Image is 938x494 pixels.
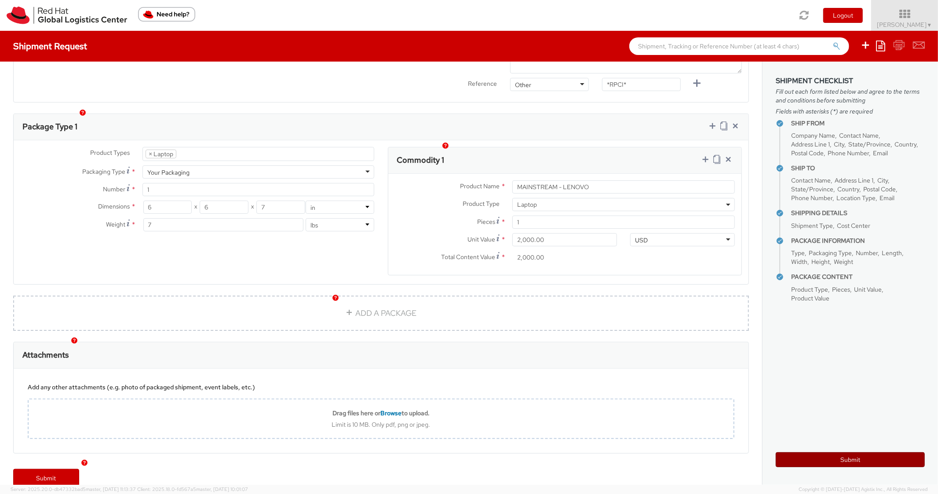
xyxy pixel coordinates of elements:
[332,409,430,417] b: Drag files here or to upload.
[811,258,830,266] span: Height
[836,194,876,202] span: Location Type
[791,120,925,127] h4: Ship From
[791,165,925,172] h4: Ship To
[146,150,176,158] li: Laptop
[791,249,805,257] span: Type
[515,81,531,89] div: Other
[82,168,125,176] span: Packaging Type
[103,185,125,193] span: Number
[832,285,850,293] span: Pieces
[29,421,734,428] div: Limit is 10 MB. Only pdf, png or jpeg.
[13,296,749,331] a: ADD A PACKAGE
[837,222,870,230] span: Cost Center
[848,140,891,148] span: State/Province
[873,149,888,157] span: Email
[7,7,127,24] img: rh-logistics-00dfa346123c4ec078e1.svg
[791,238,925,244] h4: Package Information
[791,149,824,157] span: Postal Code
[196,486,248,492] span: master, [DATE] 10:01:07
[776,77,925,85] h3: Shipment Checklist
[143,201,192,214] input: Length
[477,218,495,226] span: Pieces
[11,486,136,492] span: Server: 2025.20.0-db47332bad5
[791,140,830,148] span: Address Line 1
[397,156,445,165] h3: Commodity 1
[463,200,500,208] span: Product Type
[880,194,894,202] span: Email
[138,7,195,22] button: Need help?
[629,37,849,55] input: Shipment, Tracking or Reference Number (at least 4 chars)
[460,182,500,190] span: Product Name
[22,122,77,131] h3: Package Type 1
[98,202,130,210] span: Dimensions
[834,140,844,148] span: City
[380,409,401,417] span: Browse
[256,201,305,214] input: Height
[927,22,932,29] span: ▼
[791,176,831,184] span: Contact Name
[839,132,879,139] span: Contact Name
[517,201,730,209] span: Laptop
[854,285,882,293] span: Unit Value
[799,486,927,493] span: Copyright © [DATE]-[DATE] Agistix Inc., All Rights Reserved
[13,41,87,51] h4: Shipment Request
[877,21,932,29] span: [PERSON_NAME]
[776,87,925,105] span: Fill out each form listed below and agree to the terms and conditions before submitting
[791,132,835,139] span: Company Name
[28,383,734,392] div: Add any other attachments (e.g. photo of packaged shipment, event labels, etc.)
[834,258,853,266] span: Weight
[441,253,495,261] span: Total Content Value
[791,210,925,216] h4: Shipping Details
[856,249,878,257] span: Number
[22,351,69,359] h3: Attachments
[200,201,248,214] input: Width
[809,249,852,257] span: Packaging Type
[791,285,828,293] span: Product Type
[137,486,248,492] span: Client: 2025.18.0-fd567a5
[882,249,902,257] span: Length
[835,176,873,184] span: Address Line 1
[90,149,130,157] span: Product Types
[791,185,833,193] span: State/Province
[147,168,190,177] div: Your Packaging
[468,80,497,88] span: Reference
[776,107,925,116] span: Fields with asterisks (*) are required
[776,452,925,467] button: Submit
[877,176,888,184] span: City
[791,222,833,230] span: Shipment Type
[13,469,79,487] a: Submit
[635,236,648,245] div: USD
[149,150,152,158] span: ×
[791,194,832,202] span: Phone Number
[894,140,916,148] span: Country
[248,201,256,214] span: X
[791,258,807,266] span: Width
[791,294,829,302] span: Product Value
[823,8,863,23] button: Logout
[467,235,495,243] span: Unit Value
[837,185,859,193] span: Country
[192,201,200,214] span: X
[106,220,125,228] span: Weight
[512,198,735,211] span: Laptop
[86,486,136,492] span: master, [DATE] 11:13:37
[828,149,869,157] span: Phone Number
[863,185,896,193] span: Postal Code
[791,274,925,280] h4: Package Content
